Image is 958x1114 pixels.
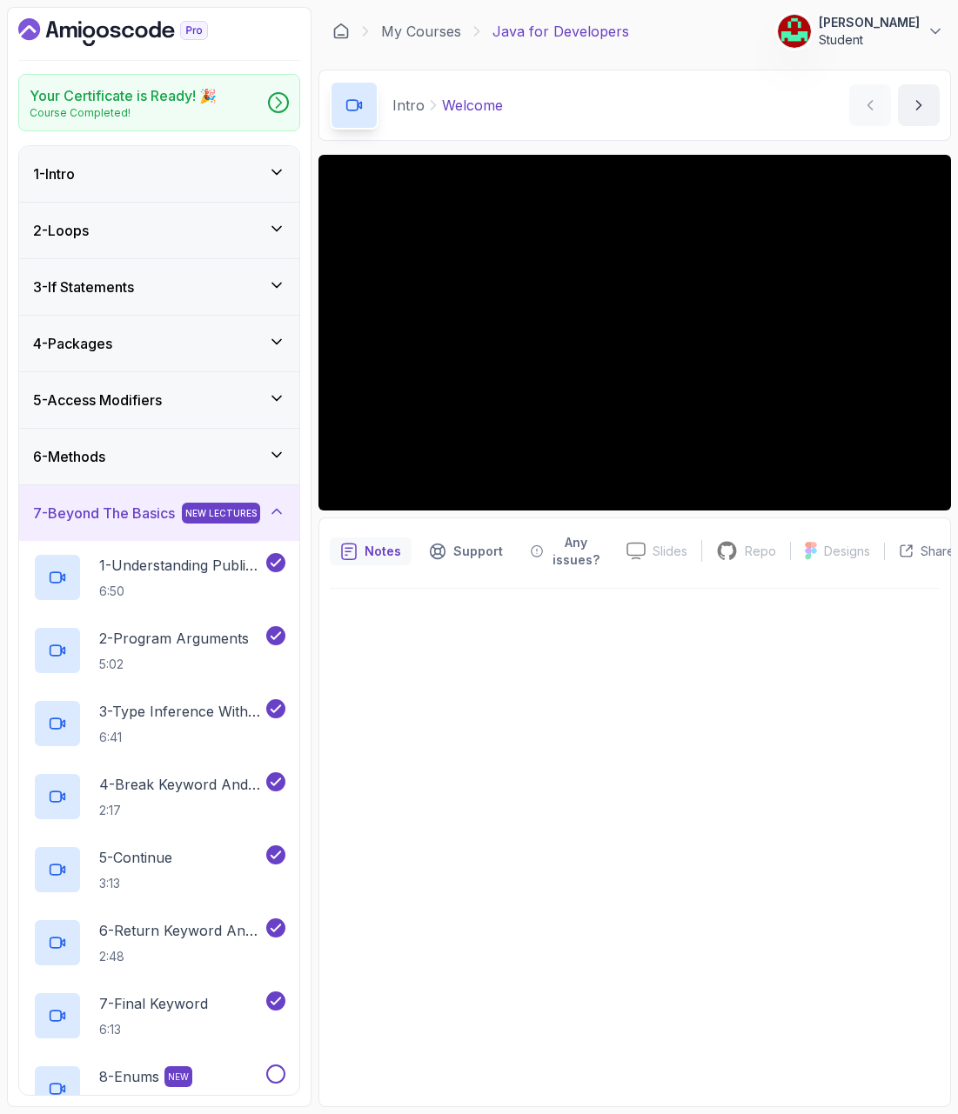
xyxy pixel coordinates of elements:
button: 4-Packages [19,316,299,371]
p: 2 - Program Arguments [99,628,249,649]
button: user profile image[PERSON_NAME]Student [777,14,944,49]
p: 7 - Final Keyword [99,993,208,1014]
p: Java for Developers [492,21,629,42]
button: 3-If Statements [19,259,299,315]
iframe: 1 - Hi [318,155,951,510]
p: Repo [745,543,776,560]
button: 8-EnumsNEW6:13 [33,1064,285,1113]
p: Share [921,543,955,560]
p: Student [819,31,920,49]
p: Course Completed! [30,106,217,120]
h3: 7 - Beyond The Basics [33,503,175,524]
p: Designs [824,543,870,560]
h3: 6 - Methods [33,446,105,467]
p: 8 - Enums [99,1066,159,1087]
p: Welcome [442,95,503,116]
button: Share [884,543,955,560]
h3: 5 - Access Modifiers [33,390,162,410]
img: user profile image [778,15,811,48]
a: Dashboard [332,23,350,40]
button: 6-Methods [19,429,299,484]
button: Support button [419,529,513,574]
p: 6:41 [99,729,263,746]
button: 2-Program Arguments5:02 [33,626,285,675]
a: Dashboard [18,18,248,46]
button: Feedback button [520,529,613,574]
a: My Courses [381,21,461,42]
p: Support [453,543,503,560]
p: 6:50 [99,583,263,600]
button: 5-Access Modifiers [19,372,299,428]
button: 1-Intro [19,146,299,202]
p: 2:48 [99,948,263,965]
h2: Your Certificate is Ready! 🎉 [30,85,217,106]
h3: 1 - Intro [33,163,75,184]
p: 4 - Break Keyword And Loops [99,774,263,795]
button: 2-Loops [19,203,299,258]
p: 3:13 [99,875,172,892]
p: 2:17 [99,802,263,819]
h3: 2 - Loops [33,220,89,241]
p: 1 - Understanding Public Static Void Main [99,555,263,576]
p: [PERSON_NAME] [819,14,920,31]
p: 3 - Type Inference With Var [99,701,263,722]
button: notes button [330,529,412,574]
button: next content [898,84,940,126]
button: 3-Type Inference With Var6:41 [33,699,285,748]
button: 7-Beyond The BasicsNEW LECTURES [19,485,299,541]
h3: 4 - Packages [33,333,112,354]
button: previous content [849,84,891,126]
p: 6 - Return Keyword And Void Methods [99,920,263,941]
p: 5 - Continue [99,847,172,868]
button: 6-Return Keyword And Void Methods2:48 [33,918,285,967]
p: Any issues? [550,534,602,569]
p: 5:02 [99,656,249,673]
p: 6:13 [99,1021,208,1038]
a: Your Certificate is Ready! 🎉Course Completed! [18,74,300,131]
button: 5-Continue3:13 [33,845,285,894]
button: 1-Understanding Public Static Void Main6:50 [33,553,285,602]
p: 6:13 [99,1094,192,1111]
h3: 3 - If Statements [33,277,134,297]
p: Intro [392,95,425,116]
p: Notes [365,543,401,560]
span: NEW [164,1066,192,1087]
button: 7-Final Keyword6:13 [33,991,285,1040]
p: Slides [653,543,687,560]
button: 4-Break Keyword And Loops2:17 [33,772,285,821]
span: NEW LECTURES [182,503,260,524]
